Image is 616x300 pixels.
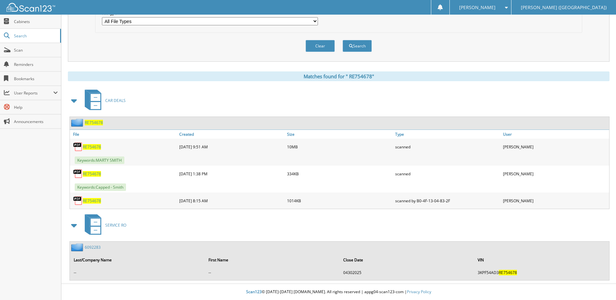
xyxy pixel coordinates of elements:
div: Matches found for " RE754678" [68,71,610,81]
span: C A R D E A L S [105,98,126,103]
img: PDF.png [73,169,83,179]
span: User Reports [14,90,53,96]
div: [PERSON_NAME] [501,194,609,207]
span: R E 7 5 4 6 7 8 [85,120,103,125]
span: [PERSON_NAME] ([GEOGRAPHIC_DATA]) [521,6,607,9]
div: [PERSON_NAME] [501,167,609,180]
td: 0 4 3 0 2 0 2 5 [340,267,474,278]
iframe: Chat Widget [584,269,616,300]
span: Bookmarks [14,76,58,81]
span: S E R V I C E R O [105,222,126,228]
a: RE754678 [83,171,101,177]
span: Scan123 [246,289,262,294]
div: 334KB [285,167,393,180]
div: © [DATE]-[DATE] [DOMAIN_NAME]. All rights reserved | appg04-scan123-com | [61,284,616,300]
a: 6092283 [85,244,101,250]
div: [PERSON_NAME] [501,140,609,153]
th: Last/Company Name [70,253,205,267]
span: Scan [14,47,58,53]
th: First Name [205,253,339,267]
div: 1014KB [285,194,393,207]
a: RE754678 [83,144,101,150]
span: Search [14,33,57,39]
a: User [501,130,609,139]
img: PDF.png [73,196,83,206]
button: Clear [306,40,335,52]
a: Created [178,130,285,139]
span: R E 7 5 4 6 7 8 [499,270,517,275]
a: SERVICE RO [81,212,126,238]
div: [DATE] 9:51 AM [178,140,285,153]
a: Size [285,130,393,139]
a: Type [394,130,501,139]
td: -- [205,267,339,278]
div: scanned by B0-4F-13-04-83-2F [394,194,501,207]
th: Close Date [340,253,474,267]
span: R E 7 5 4 6 7 8 [83,171,101,177]
span: R E 7 5 4 6 7 8 [83,144,101,150]
span: R E 7 5 4 6 7 8 [83,198,101,204]
div: [DATE] 8:15 AM [178,194,285,207]
th: VIN [474,253,609,267]
span: Reminders [14,62,58,67]
span: Keywords: C a p p e d - S m i t h [75,183,126,191]
a: CAR DEALS [81,88,126,113]
td: -- [70,267,205,278]
a: RE754678 [85,120,103,125]
span: Keywords: M A R T Y S M I T H [75,156,124,164]
div: scanned [394,167,501,180]
div: 10MB [285,140,393,153]
div: [DATE] 1:38 PM [178,167,285,180]
img: PDF.png [73,142,83,152]
span: [PERSON_NAME] [459,6,496,9]
div: scanned [394,140,501,153]
button: Search [343,40,372,52]
img: scan123-logo-white.svg [6,3,55,12]
span: Announcements [14,119,58,124]
span: Help [14,105,58,110]
td: 3 K P F 5 4 A D 3 [474,267,609,278]
a: RE754678 [83,198,101,204]
img: folder2.png [71,243,85,251]
img: folder2.png [71,119,85,127]
a: Privacy Policy [407,289,431,294]
span: Cabinets [14,19,58,24]
a: File [70,130,178,139]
